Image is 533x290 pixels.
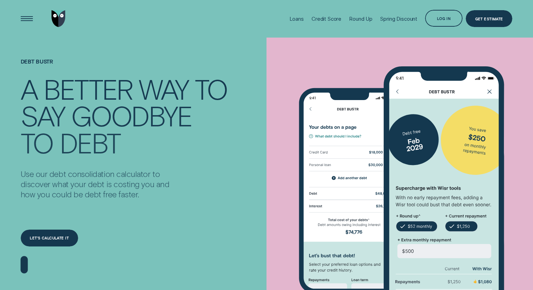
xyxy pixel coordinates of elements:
img: Wisr [52,10,66,27]
button: Log in [425,10,463,27]
div: Loans [289,15,304,22]
div: A [21,75,37,101]
div: GOODBYE [71,102,192,128]
h1: DEBT BUSTR [21,58,227,75]
button: Open Menu [18,10,35,27]
div: Round Up [349,15,373,22]
p: Use our debt consolidation calculator to discover what your debt is costing you and how you could... [21,169,183,199]
div: TO [195,75,227,101]
h4: A BETTER WAY TO SAY GOODBYE TO DEBT [21,75,227,154]
a: LET'S CALCULATE IT [21,230,78,246]
div: Credit Score [312,15,341,22]
div: DEBT [60,129,120,155]
div: SAY [21,102,65,128]
div: WAY [139,75,188,101]
a: Get Estimate [466,10,512,27]
div: Spring Discount [380,15,417,22]
div: BETTER [43,75,132,101]
div: TO [21,129,53,155]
